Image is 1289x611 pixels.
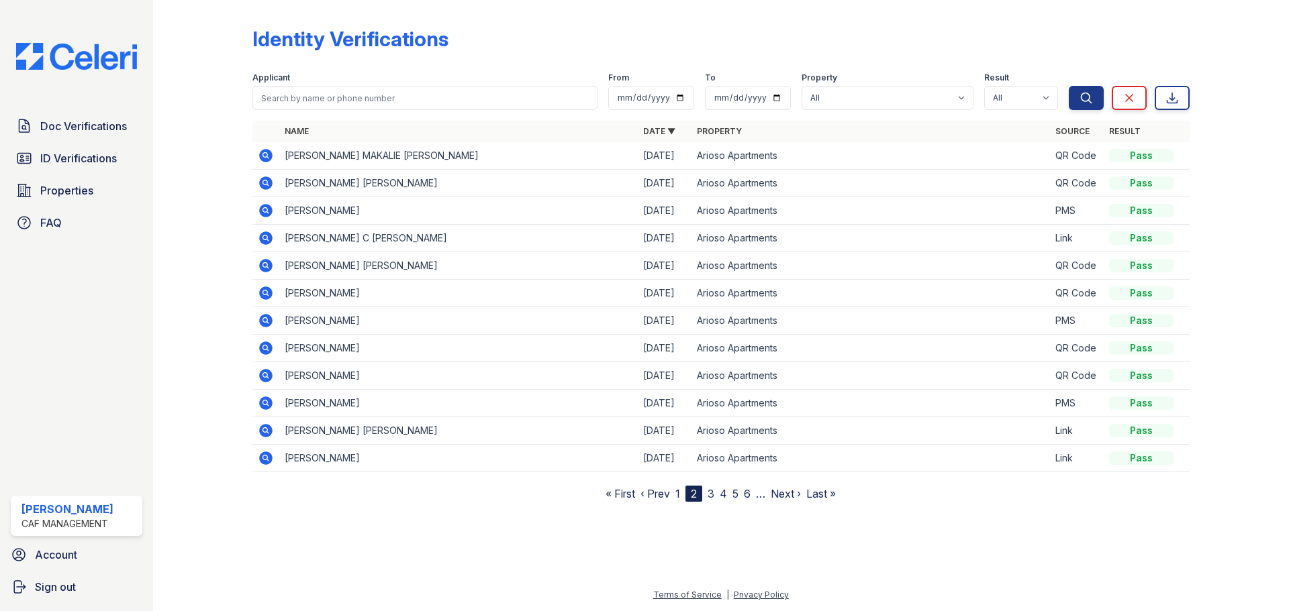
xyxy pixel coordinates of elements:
[11,177,142,204] a: Properties
[1109,204,1174,217] div: Pass
[806,487,836,500] a: Last »
[606,487,635,500] a: « First
[705,72,716,83] label: To
[638,225,691,252] td: [DATE]
[279,142,638,170] td: [PERSON_NAME] MAKALIE [PERSON_NAME]
[279,197,638,225] td: [PERSON_NAME]
[279,307,638,335] td: [PERSON_NAME]
[279,390,638,417] td: [PERSON_NAME]
[40,118,127,134] span: Doc Verifications
[691,252,1050,280] td: Arioso Apartments
[279,170,638,197] td: [PERSON_NAME] [PERSON_NAME]
[691,390,1050,417] td: Arioso Apartments
[35,547,77,563] span: Account
[5,541,148,568] a: Account
[638,417,691,445] td: [DATE]
[691,445,1050,472] td: Arioso Apartments
[279,225,638,252] td: [PERSON_NAME] C [PERSON_NAME]
[1109,341,1174,355] div: Pass
[638,445,691,472] td: [DATE]
[643,126,675,136] a: Date ▼
[5,573,148,600] a: Sign out
[1109,451,1174,465] div: Pass
[1050,170,1104,197] td: QR Code
[5,43,148,70] img: CE_Logo_Blue-a8612792a0a2168367f1c8372b55b34899dd931a85d93a1a3d3e32e68fde9ad4.png
[279,335,638,362] td: [PERSON_NAME]
[279,252,638,280] td: [PERSON_NAME] [PERSON_NAME]
[638,362,691,390] td: [DATE]
[697,126,742,136] a: Property
[732,487,738,500] a: 5
[691,362,1050,390] td: Arioso Apartments
[1050,307,1104,335] td: PMS
[252,86,598,110] input: Search by name or phone number
[691,335,1050,362] td: Arioso Apartments
[1109,424,1174,437] div: Pass
[40,182,93,199] span: Properties
[720,487,727,500] a: 4
[1050,252,1104,280] td: QR Code
[1050,445,1104,472] td: Link
[691,142,1050,170] td: Arioso Apartments
[691,225,1050,252] td: Arioso Apartments
[685,486,702,502] div: 2
[608,72,629,83] label: From
[653,590,722,600] a: Terms of Service
[691,280,1050,307] td: Arioso Apartments
[1050,390,1104,417] td: PMS
[1050,280,1104,307] td: QR Code
[638,307,691,335] td: [DATE]
[1109,259,1174,272] div: Pass
[1109,176,1174,190] div: Pass
[691,307,1050,335] td: Arioso Apartments
[40,215,62,231] span: FAQ
[1050,225,1104,252] td: Link
[35,579,76,595] span: Sign out
[279,280,638,307] td: [PERSON_NAME]
[734,590,789,600] a: Privacy Policy
[285,126,309,136] a: Name
[21,517,113,531] div: CAF Management
[11,209,142,236] a: FAQ
[638,252,691,280] td: [DATE]
[984,72,1009,83] label: Result
[1050,417,1104,445] td: Link
[1109,286,1174,300] div: Pass
[638,390,691,417] td: [DATE]
[675,487,680,500] a: 1
[640,487,670,500] a: ‹ Prev
[1109,396,1174,410] div: Pass
[638,335,691,362] td: [DATE]
[708,487,714,500] a: 3
[279,362,638,390] td: [PERSON_NAME]
[252,72,290,83] label: Applicant
[21,501,113,517] div: [PERSON_NAME]
[1109,231,1174,245] div: Pass
[40,150,117,166] span: ID Verifications
[691,197,1050,225] td: Arioso Apartments
[1109,369,1174,382] div: Pass
[638,280,691,307] td: [DATE]
[756,486,765,502] span: …
[691,417,1050,445] td: Arioso Apartments
[11,113,142,140] a: Doc Verifications
[1055,126,1090,136] a: Source
[252,27,448,51] div: Identity Verifications
[744,487,751,500] a: 6
[11,145,142,172] a: ID Verifications
[802,72,837,83] label: Property
[1109,149,1174,162] div: Pass
[638,142,691,170] td: [DATE]
[726,590,729,600] div: |
[638,197,691,225] td: [DATE]
[691,170,1050,197] td: Arioso Apartments
[638,170,691,197] td: [DATE]
[279,445,638,472] td: [PERSON_NAME]
[1109,126,1141,136] a: Result
[279,417,638,445] td: [PERSON_NAME] [PERSON_NAME]
[1109,314,1174,327] div: Pass
[1050,335,1104,362] td: QR Code
[1050,362,1104,390] td: QR Code
[1050,142,1104,170] td: QR Code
